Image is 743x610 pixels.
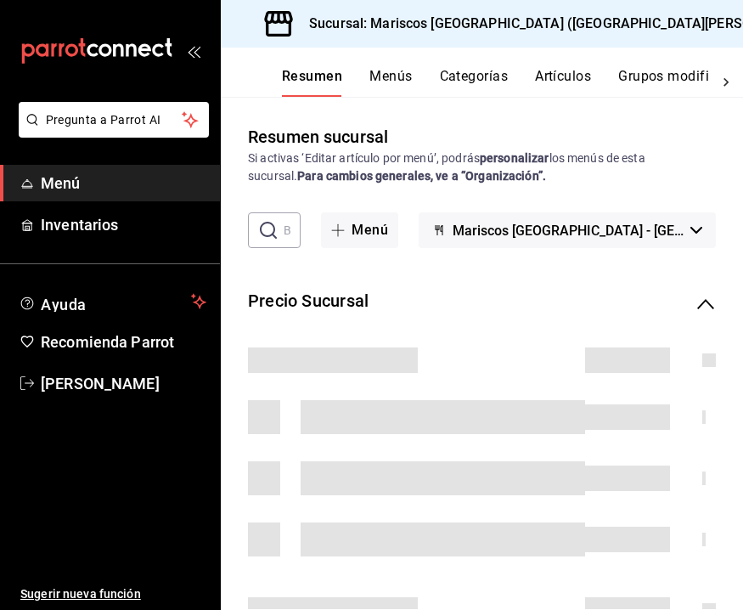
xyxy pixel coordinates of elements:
[41,372,206,395] span: [PERSON_NAME]
[20,585,206,603] span: Sugerir nueva función
[12,123,209,141] a: Pregunta a Parrot AI
[248,289,369,313] button: Precio Sucursal
[187,44,200,58] button: open_drawer_menu
[221,275,743,334] div: collapse-menu-row
[453,223,684,239] span: Mariscos [GEOGRAPHIC_DATA] - [GEOGRAPHIC_DATA][PERSON_NAME]
[440,68,509,97] button: Categorías
[46,111,183,129] span: Pregunta a Parrot AI
[41,213,206,236] span: Inventarios
[41,172,206,195] span: Menú
[41,291,184,312] span: Ayuda
[321,212,398,248] button: Menú
[369,68,412,97] button: Menús
[19,102,209,138] button: Pregunta a Parrot AI
[248,124,388,150] div: Resumen sucursal
[535,68,591,97] button: Artículos
[419,212,716,248] button: Mariscos [GEOGRAPHIC_DATA] - [GEOGRAPHIC_DATA][PERSON_NAME]
[282,68,709,97] div: navigation tabs
[248,150,716,185] div: Si activas ‘Editar artículo por menú’, podrás los menús de esta sucursal.
[480,151,549,165] strong: personalizar
[284,213,301,247] input: Buscar menú
[41,330,206,353] span: Recomienda Parrot
[282,68,342,97] button: Resumen
[297,169,546,183] strong: Para cambios generales, ve a “Organización”.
